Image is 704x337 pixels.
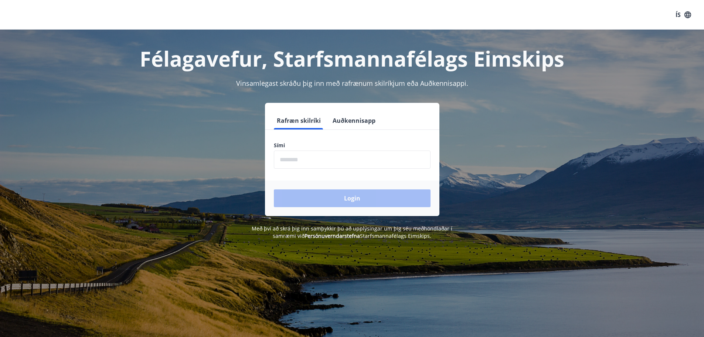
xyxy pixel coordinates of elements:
button: Rafræn skilríki [274,112,324,129]
h1: Félagavefur, Starfsmannafélags Eimskips [95,44,609,73]
span: Með því að skrá þig inn samþykkir þú að upplýsingar um þig séu meðhöndlaðar í samræmi við Starfsm... [252,225,452,239]
label: Sími [274,142,431,149]
span: Vinsamlegast skráðu þig inn með rafrænum skilríkjum eða Auðkennisappi. [236,79,468,88]
button: Auðkennisapp [330,112,378,129]
a: Persónuverndarstefna [305,232,360,239]
button: ÍS [671,8,695,21]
